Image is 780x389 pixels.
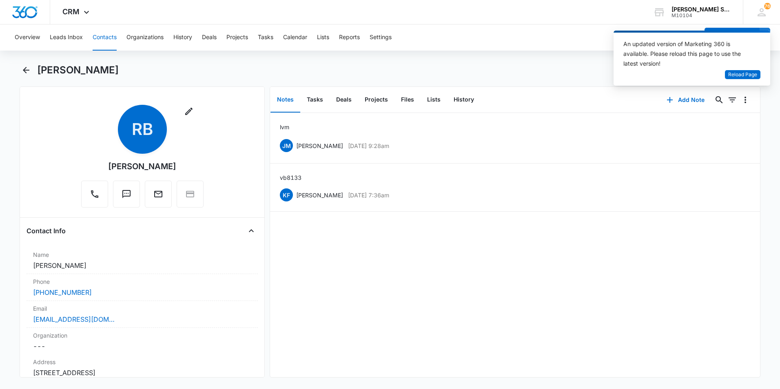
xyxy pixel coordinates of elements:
span: 76 [764,3,771,9]
label: Address [33,358,251,366]
dd: --- [33,341,251,351]
p: [DATE] 7:36am [348,191,389,199]
button: Lists [421,87,447,113]
button: Email [145,181,172,208]
p: lvm [280,123,289,131]
button: Tasks [258,24,273,51]
button: History [173,24,192,51]
a: [EMAIL_ADDRESS][DOMAIN_NAME] [33,314,115,324]
p: vb8 133 [280,173,301,182]
button: Notes [270,87,300,113]
h4: Contact Info [27,226,66,236]
button: Call [81,181,108,208]
label: Name [33,250,251,259]
div: account id [671,13,731,18]
span: CRM [62,7,80,16]
a: Text [113,193,140,200]
p: [PERSON_NAME] [296,191,343,199]
button: History [447,87,481,113]
button: Search... [713,93,726,106]
label: Organization [33,331,251,340]
button: Projects [358,87,394,113]
button: Filters [726,93,739,106]
button: Deals [202,24,217,51]
button: Close [245,224,258,237]
button: Contacts [93,24,117,51]
div: Organization--- [27,328,258,354]
dd: [STREET_ADDRESS] [33,368,251,378]
a: Email [145,193,172,200]
button: Overflow Menu [739,93,752,106]
button: Overview [15,24,40,51]
button: Tasks [300,87,330,113]
p: [PERSON_NAME] [296,141,343,150]
label: Phone [33,277,251,286]
button: Organizations [126,24,164,51]
h1: [PERSON_NAME] [37,64,119,76]
button: Leads Inbox [50,24,83,51]
button: Reports [339,24,360,51]
div: Name[PERSON_NAME] [27,247,258,274]
button: Files [394,87,421,113]
div: account name [671,6,731,13]
div: Phone[PHONE_NUMBER] [27,274,258,301]
div: Email[EMAIL_ADDRESS][DOMAIN_NAME] [27,301,258,328]
button: Add Contact [705,28,760,47]
button: Text [113,181,140,208]
button: Settings [370,24,392,51]
div: Address[STREET_ADDRESS] [27,354,258,381]
span: JM [280,139,293,152]
span: KF [280,188,293,201]
div: [PERSON_NAME] [108,160,176,172]
span: RB [118,105,167,154]
span: Reload Page [728,71,757,79]
button: Projects [226,24,248,51]
dd: [PERSON_NAME] [33,261,251,270]
p: [DATE] 9:28am [348,141,389,150]
a: [PHONE_NUMBER] [33,287,92,297]
a: Call [81,193,108,200]
button: Lists [317,24,329,51]
button: Calendar [283,24,307,51]
button: Add Note [658,90,713,110]
div: An updated version of Marketing 360 is available. Please reload this page to use the latest version! [623,39,751,69]
button: Deals [330,87,358,113]
div: notifications count [764,3,771,9]
label: Email [33,304,251,313]
button: Back [20,64,32,77]
button: Reload Page [725,70,760,80]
